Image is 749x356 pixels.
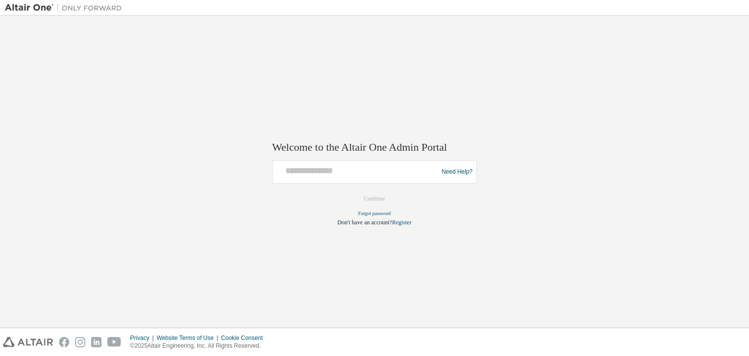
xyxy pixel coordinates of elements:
p: © 2025 Altair Engineering, Inc. All Rights Reserved. [130,342,269,350]
h2: Welcome to the Altair One Admin Portal [272,140,477,154]
img: instagram.svg [75,337,85,347]
div: Privacy [130,334,157,342]
a: Forgot password [358,211,391,217]
div: Cookie Consent [221,334,268,342]
img: altair_logo.svg [3,337,53,347]
img: Altair One [5,3,127,13]
img: facebook.svg [59,337,69,347]
img: linkedin.svg [91,337,101,347]
img: youtube.svg [107,337,121,347]
div: Website Terms of Use [157,334,221,342]
span: Don't have an account? [337,219,392,226]
a: Register [392,219,412,226]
